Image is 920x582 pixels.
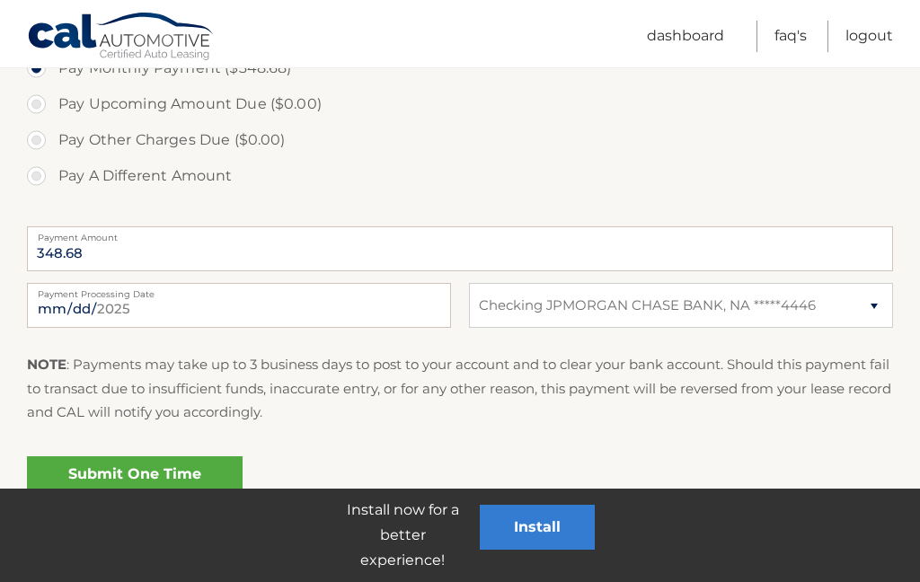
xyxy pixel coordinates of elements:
label: Payment Processing Date [27,283,451,297]
button: Install [480,505,595,550]
a: FAQ's [774,21,807,52]
strong: NOTE [27,356,66,373]
a: Dashboard [647,21,724,52]
p: Install now for a better experience! [325,498,480,573]
a: Submit One Time Payment [27,456,243,514]
label: Pay A Different Amount [27,158,893,194]
a: Logout [845,21,893,52]
input: Payment Date [27,283,451,328]
p: : Payments may take up to 3 business days to post to your account and to clear your bank account.... [27,353,893,424]
label: Pay Monthly Payment ($348.68) [27,50,893,86]
label: Payment Amount [27,226,893,241]
label: Pay Other Charges Due ($0.00) [27,122,893,158]
input: Payment Amount [27,226,893,271]
label: Pay Upcoming Amount Due ($0.00) [27,86,893,122]
a: Cal Automotive [27,12,216,64]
